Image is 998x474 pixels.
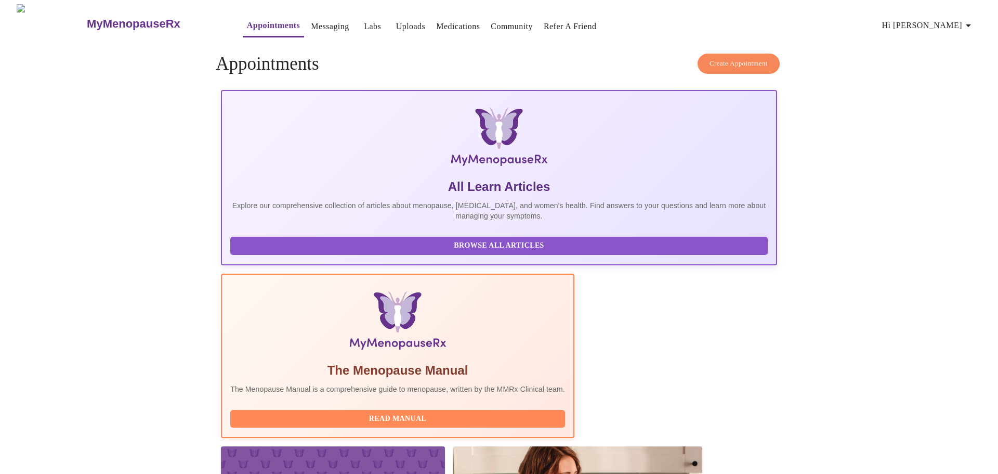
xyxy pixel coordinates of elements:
[230,178,768,195] h5: All Learn Articles
[283,291,511,354] img: Menopause Manual
[230,414,568,422] a: Read Manual
[241,239,757,252] span: Browse All Articles
[230,240,770,249] a: Browse All Articles
[436,19,480,34] a: Medications
[216,54,782,74] h4: Appointments
[86,6,222,42] a: MyMenopauseRx
[396,19,426,34] a: Uploads
[311,19,349,34] a: Messaging
[432,16,484,37] button: Medications
[230,362,565,379] h5: The Menopause Manual
[710,58,768,70] span: Create Appointment
[882,18,975,33] span: Hi [PERSON_NAME]
[241,413,555,426] span: Read Manual
[540,16,601,37] button: Refer a Friend
[314,108,684,170] img: MyMenopauseRx Logo
[230,410,565,428] button: Read Manual
[247,18,300,33] a: Appointments
[307,16,353,37] button: Messaging
[230,200,768,221] p: Explore our comprehensive collection of articles about menopause, [MEDICAL_DATA], and women's hea...
[87,17,180,31] h3: MyMenopauseRx
[230,237,768,255] button: Browse All Articles
[491,19,533,34] a: Community
[487,16,537,37] button: Community
[17,4,86,43] img: MyMenopauseRx Logo
[544,19,597,34] a: Refer a Friend
[698,54,780,74] button: Create Appointment
[878,15,979,36] button: Hi [PERSON_NAME]
[243,15,304,37] button: Appointments
[364,19,381,34] a: Labs
[356,16,389,37] button: Labs
[392,16,430,37] button: Uploads
[230,384,565,394] p: The Menopause Manual is a comprehensive guide to menopause, written by the MMRx Clinical team.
